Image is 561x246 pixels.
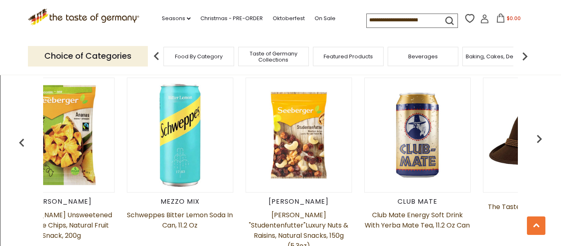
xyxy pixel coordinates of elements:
a: Seasons [162,14,191,23]
a: Featured Products [324,53,373,60]
div: Move To ... [3,55,558,62]
a: Food By Category [175,53,223,60]
div: Delete [3,25,558,33]
a: Baking, Cakes, Desserts [466,53,529,60]
div: Options [3,33,558,40]
a: On Sale [315,14,336,23]
div: Sort A > Z [3,3,558,11]
div: Move To ... [3,18,558,25]
p: Choice of Categories [28,46,148,66]
a: Beverages [408,53,438,60]
a: Oktoberfest [273,14,305,23]
div: Sort New > Old [3,11,558,18]
img: previous arrow [148,48,165,64]
span: $0.00 [507,15,521,22]
div: Rename [3,48,558,55]
img: next arrow [517,48,533,64]
div: Sign out [3,40,558,48]
a: Christmas - PRE-ORDER [200,14,263,23]
button: $0.00 [491,14,526,26]
a: Taste of Germany Collections [241,51,306,63]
